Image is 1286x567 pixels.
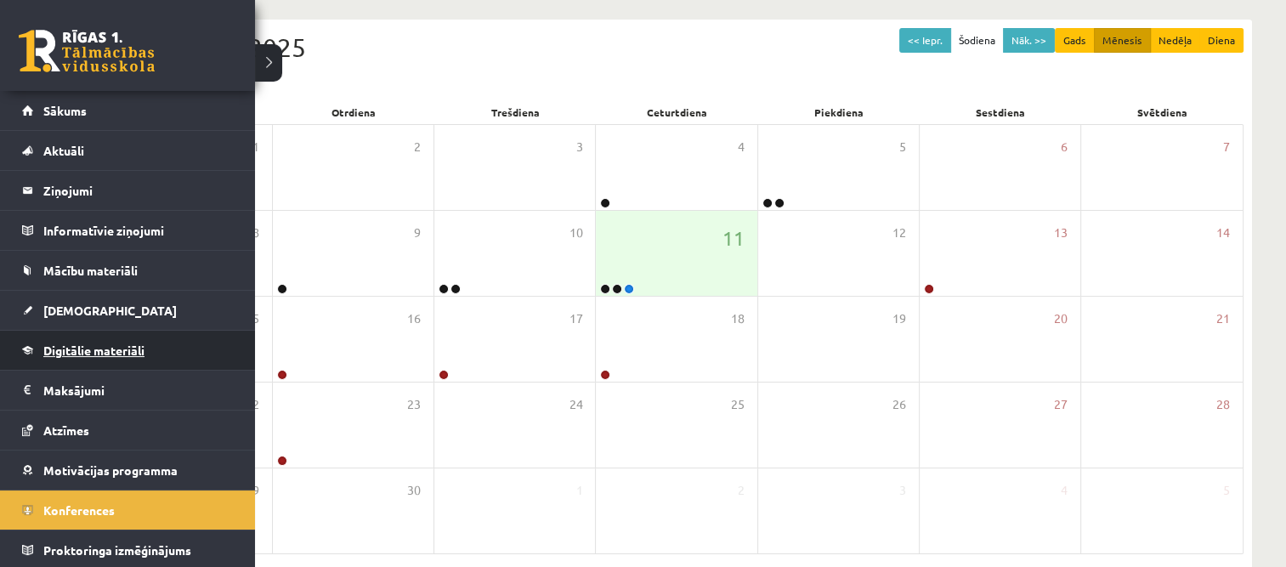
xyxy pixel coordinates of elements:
[43,502,115,518] span: Konferences
[575,481,582,500] span: 1
[920,100,1081,124] div: Sestdiena
[1216,309,1230,328] span: 21
[22,131,234,170] a: Aktuāli
[569,309,582,328] span: 17
[272,100,433,124] div: Otrdiena
[1061,138,1068,156] span: 6
[22,211,234,250] a: Informatīvie ziņojumi
[43,371,234,410] legend: Maksājumi
[22,91,234,130] a: Sākums
[731,395,745,414] span: 25
[407,481,421,500] span: 30
[110,28,1244,66] div: Septembris 2025
[722,224,745,252] span: 11
[892,224,906,242] span: 12
[1223,138,1230,156] span: 7
[407,309,421,328] span: 16
[1061,481,1068,500] span: 4
[1094,28,1151,53] button: Mēnesis
[1150,28,1200,53] button: Nedēļa
[1082,100,1244,124] div: Svētdiena
[43,462,178,478] span: Motivācijas programma
[1216,395,1230,414] span: 28
[731,309,745,328] span: 18
[1223,481,1230,500] span: 5
[899,28,951,53] button: << Iepr.
[43,343,144,358] span: Digitālie materiāli
[434,100,596,124] div: Trešdiena
[43,171,234,210] legend: Ziņojumi
[1216,224,1230,242] span: 14
[43,542,191,558] span: Proktoringa izmēģinājums
[22,331,234,370] a: Digitālie materiāli
[892,309,906,328] span: 19
[899,138,906,156] span: 5
[569,224,582,242] span: 10
[252,138,259,156] span: 1
[22,411,234,450] a: Atzīmes
[22,251,234,290] a: Mācību materiāli
[414,138,421,156] span: 2
[738,138,745,156] span: 4
[407,395,421,414] span: 23
[43,211,234,250] legend: Informatīvie ziņojumi
[43,143,84,158] span: Aktuāli
[950,28,1004,53] button: Šodiena
[43,422,89,438] span: Atzīmes
[43,263,138,278] span: Mācību materiāli
[899,481,906,500] span: 3
[22,490,234,530] a: Konferences
[575,138,582,156] span: 3
[569,395,582,414] span: 24
[892,395,906,414] span: 26
[1055,28,1095,53] button: Gads
[414,224,421,242] span: 9
[1054,224,1068,242] span: 13
[43,303,177,318] span: [DEMOGRAPHIC_DATA]
[596,100,757,124] div: Ceturtdiena
[1054,309,1068,328] span: 20
[738,481,745,500] span: 2
[19,30,155,72] a: Rīgas 1. Tālmācības vidusskola
[22,171,234,210] a: Ziņojumi
[1199,28,1244,53] button: Diena
[758,100,920,124] div: Piekdiena
[1054,395,1068,414] span: 27
[252,224,259,242] span: 8
[43,103,87,118] span: Sākums
[22,291,234,330] a: [DEMOGRAPHIC_DATA]
[22,371,234,410] a: Maksājumi
[22,451,234,490] a: Motivācijas programma
[1003,28,1055,53] button: Nāk. >>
